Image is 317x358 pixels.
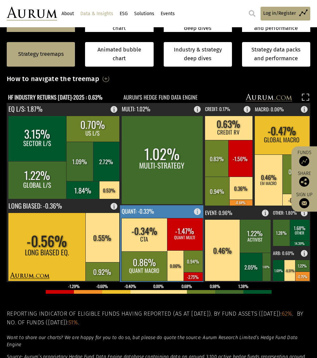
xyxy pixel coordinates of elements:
[119,8,128,20] a: ESG
[299,156,309,166] img: Access Funds
[299,177,309,187] img: Share this post
[295,171,314,187] div: Share
[295,192,314,208] a: Sign up
[92,45,147,63] a: Animated bubble chart
[160,8,175,20] a: Events
[7,7,57,21] img: Aurum
[282,310,292,317] span: 62%
[133,8,155,20] a: Solutions
[249,10,255,17] img: search.svg
[7,73,99,84] h3: How to navigate the treemap
[7,310,310,327] h5: Reporting indicator of eligible funds having reported (as at [DATE]). By fund assets ([DATE]): . ...
[18,50,64,59] a: Strategy treemaps
[263,10,296,17] span: Log in/Register
[295,150,314,166] a: Funds
[261,7,310,21] a: Log in/Register
[242,42,310,67] a: Strategy data packs and performance
[299,198,309,208] img: Sign up to our newsletter
[164,42,232,67] a: Industry & strategy deep dives
[7,335,298,348] em: Want to share our charts? We are happy for you to do so, but please do quote the source: Aurum Re...
[79,8,114,20] a: Data & Insights
[61,8,75,20] a: About
[69,319,78,326] span: 51%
